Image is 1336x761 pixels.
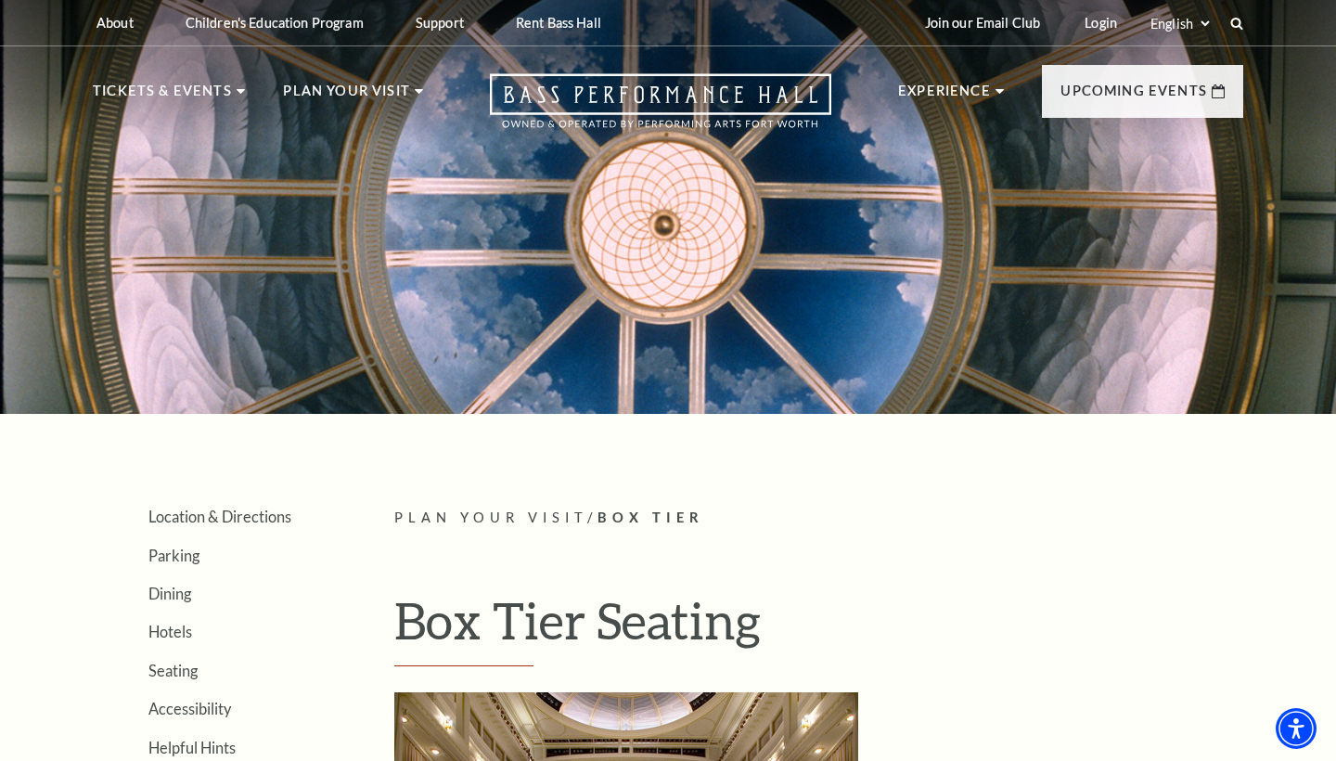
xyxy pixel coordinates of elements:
[148,662,198,679] a: Seating
[597,509,704,525] span: Box Tier
[96,15,134,31] p: About
[1060,80,1207,113] p: Upcoming Events
[394,507,1243,530] p: /
[93,80,232,113] p: Tickets & Events
[898,80,991,113] p: Experience
[416,15,464,31] p: Support
[148,700,231,717] a: Accessibility
[148,739,236,756] a: Helpful Hints
[423,73,898,147] a: Open this option
[394,590,1243,666] h1: Box Tier Seating
[1276,708,1317,749] div: Accessibility Menu
[148,547,199,564] a: Parking
[148,508,291,525] a: Location & Directions
[516,15,601,31] p: Rent Bass Hall
[186,15,364,31] p: Children's Education Program
[1147,15,1213,32] select: Select:
[148,585,191,602] a: Dining
[148,623,192,640] a: Hotels
[283,80,410,113] p: Plan Your Visit
[394,509,587,525] span: Plan Your Visit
